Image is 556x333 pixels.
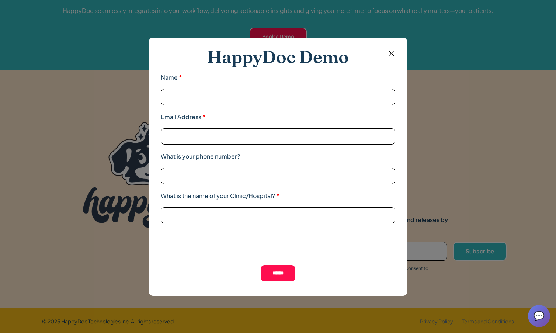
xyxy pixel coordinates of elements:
[222,231,334,260] iframe: reCAPTCHA
[161,73,395,82] label: Name
[161,152,395,161] label: What is your phone number?
[161,46,395,281] form: Email form 2
[161,191,395,200] label: What is the name of your Clinic/Hospital?
[161,112,395,121] label: Email Address
[207,46,349,67] h2: HappyDoc Demo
